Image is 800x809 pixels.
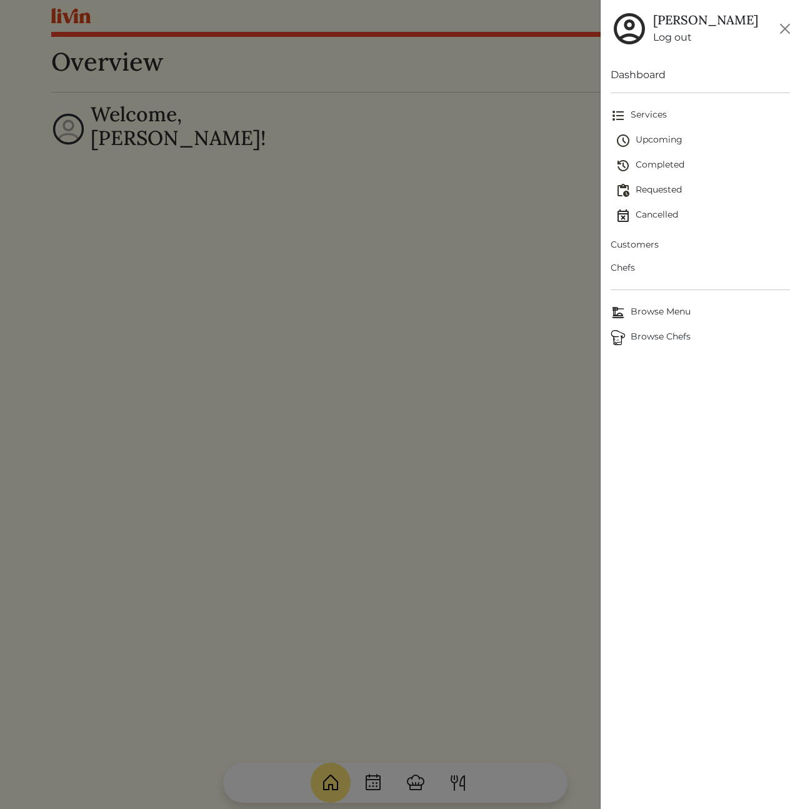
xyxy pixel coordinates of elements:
span: Browse Chefs [611,330,790,345]
img: format_list_bulleted-ebc7f0161ee23162107b508e562e81cd567eeab2455044221954b09d19068e74.svg [611,108,626,123]
button: Close [775,19,795,39]
img: pending_actions-fd19ce2ea80609cc4d7bbea353f93e2f363e46d0f816104e4e0650fdd7f915cf.svg [616,183,631,198]
span: Browse Menu [611,305,790,320]
span: Customers [611,238,790,251]
a: Requested [616,178,790,203]
span: Chefs [611,261,790,274]
img: event_cancelled-67e280bd0a9e072c26133efab016668ee6d7272ad66fa3c7eb58af48b074a3a4.svg [616,208,631,223]
a: Customers [611,233,790,256]
a: Dashboard [611,68,790,83]
a: Log out [653,30,758,45]
a: Completed [616,153,790,178]
a: Browse MenuBrowse Menu [611,300,790,325]
a: Chefs [611,256,790,279]
h5: [PERSON_NAME] [653,13,758,28]
span: Cancelled [616,208,790,223]
img: Browse Chefs [611,330,626,345]
img: schedule-fa401ccd6b27cf58db24c3bb5584b27dcd8bd24ae666a918e1c6b4ae8c451a22.svg [616,133,631,148]
a: Upcoming [616,128,790,153]
a: ChefsBrowse Chefs [611,325,790,350]
span: Upcoming [616,133,790,148]
img: Browse Menu [611,305,626,320]
span: Completed [616,158,790,173]
span: Requested [616,183,790,198]
a: Services [611,103,790,128]
span: Services [611,108,790,123]
img: user_account-e6e16d2ec92f44fc35f99ef0dc9cddf60790bfa021a6ecb1c896eb5d2907b31c.svg [611,10,648,48]
a: Cancelled [616,203,790,228]
img: history-2b446bceb7e0f53b931186bf4c1776ac458fe31ad3b688388ec82af02103cd45.svg [616,158,631,173]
